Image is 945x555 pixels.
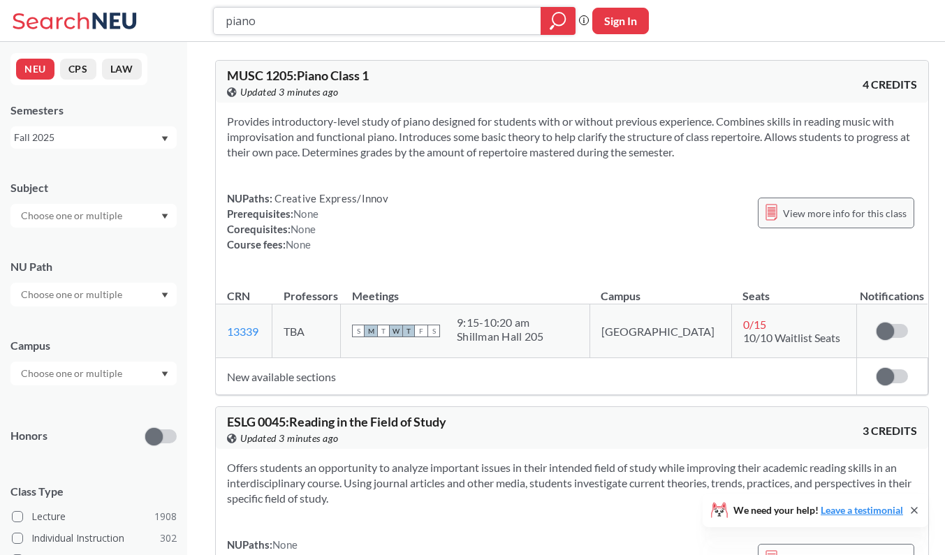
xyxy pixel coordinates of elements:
[10,428,47,444] p: Honors
[272,538,298,551] span: None
[457,330,543,343] div: Shillman Hall 205
[16,59,54,80] button: NEU
[14,365,131,382] input: Choose one or multiple
[733,505,903,515] span: We need your help!
[227,288,250,304] div: CRN
[550,11,566,31] svg: magnifying glass
[10,362,177,385] div: Dropdown arrow
[783,205,907,222] span: View more info for this class
[427,325,440,337] span: S
[154,509,177,524] span: 1908
[227,325,258,338] a: 13339
[291,223,316,235] span: None
[14,130,160,145] div: Fall 2025
[240,431,339,446] span: Updated 3 minutes ago
[10,180,177,195] div: Subject
[60,59,96,80] button: CPS
[286,238,311,251] span: None
[293,207,318,220] span: None
[12,529,177,547] label: Individual Instruction
[457,316,543,330] div: 9:15 - 10:20 am
[10,204,177,228] div: Dropdown arrow
[589,304,731,358] td: [GEOGRAPHIC_DATA]
[227,68,369,83] span: MUSC 1205 : Piano Class 1
[10,103,177,118] div: Semesters
[743,318,766,331] span: 0 / 15
[821,504,903,516] a: Leave a testimonial
[856,274,928,304] th: Notifications
[377,325,390,337] span: T
[863,77,917,92] span: 4 CREDITS
[10,126,177,149] div: Fall 2025Dropdown arrow
[365,325,377,337] span: M
[731,274,856,304] th: Seats
[161,214,168,219] svg: Dropdown arrow
[352,325,365,337] span: S
[161,136,168,142] svg: Dropdown arrow
[12,508,177,526] label: Lecture
[224,9,531,33] input: Class, professor, course number, "phrase"
[341,274,590,304] th: Meetings
[10,259,177,274] div: NU Path
[272,192,388,205] span: Creative Express/Innov
[10,484,177,499] span: Class Type
[102,59,142,80] button: LAW
[10,283,177,306] div: Dropdown arrow
[402,325,415,337] span: T
[390,325,402,337] span: W
[14,286,131,303] input: Choose one or multiple
[160,531,177,546] span: 302
[161,293,168,298] svg: Dropdown arrow
[592,8,649,34] button: Sign In
[14,207,131,224] input: Choose one or multiple
[216,358,856,395] td: New available sections
[240,84,339,100] span: Updated 3 minutes ago
[227,191,388,252] div: NUPaths: Prerequisites: Corequisites: Course fees:
[10,338,177,353] div: Campus
[743,331,840,344] span: 10/10 Waitlist Seats
[227,414,446,429] span: ESLG 0045 : Reading in the Field of Study
[863,423,917,438] span: 3 CREDITS
[541,7,576,35] div: magnifying glass
[227,114,917,160] section: Provides introductory-level study of piano designed for students with or without previous experie...
[161,371,168,377] svg: Dropdown arrow
[589,274,731,304] th: Campus
[415,325,427,337] span: F
[272,304,341,358] td: TBA
[227,460,917,506] section: Offers students an opportunity to analyze important issues in their intended field of study while...
[272,274,341,304] th: Professors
